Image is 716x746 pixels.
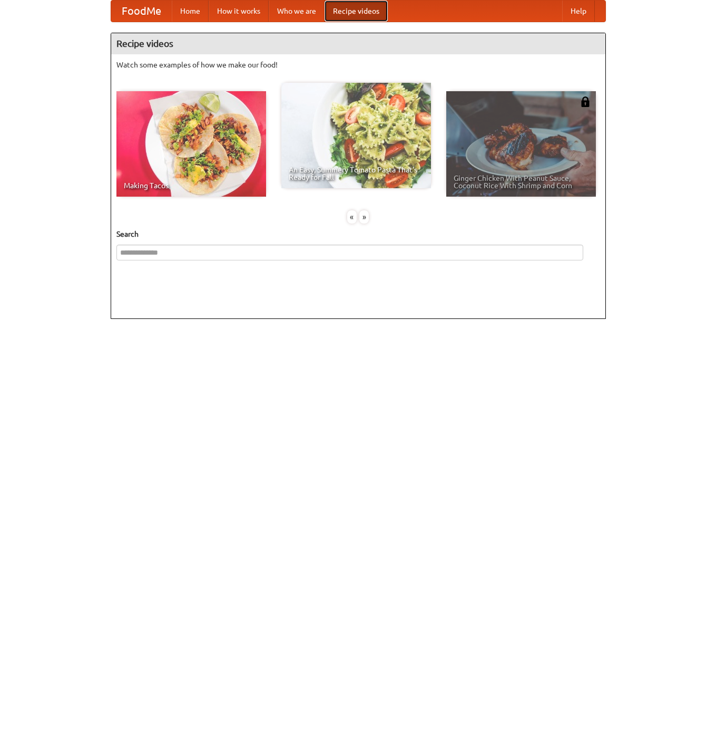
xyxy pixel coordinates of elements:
div: » [359,210,369,224]
a: How it works [209,1,269,22]
a: Home [172,1,209,22]
p: Watch some examples of how we make our food! [116,60,600,70]
a: Making Tacos [116,91,266,197]
a: Help [562,1,595,22]
h4: Recipe videos [111,33,605,54]
a: Who we are [269,1,325,22]
span: Making Tacos [124,182,259,189]
a: An Easy, Summery Tomato Pasta That's Ready for Fall [281,83,431,188]
h5: Search [116,229,600,239]
a: Recipe videos [325,1,388,22]
img: 483408.png [580,96,591,107]
span: An Easy, Summery Tomato Pasta That's Ready for Fall [289,166,424,181]
a: FoodMe [111,1,172,22]
div: « [347,210,357,224]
